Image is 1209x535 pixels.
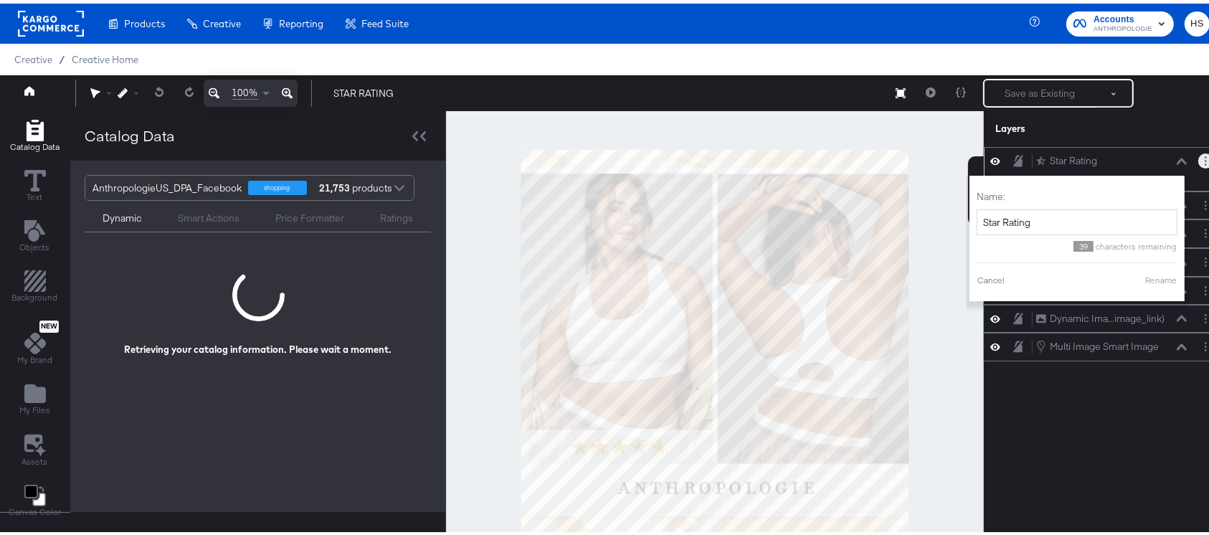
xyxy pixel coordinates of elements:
button: Add Rectangle [1,113,68,153]
strong: 21,753 [318,172,353,197]
div: shopping [248,177,307,191]
span: Canvas Color [9,503,61,514]
button: NewMy Brand [9,314,61,367]
span: New [39,318,59,328]
div: products [318,172,361,197]
button: Assets [14,427,57,468]
div: Dynamic Ima...image_link) [1050,308,1165,322]
span: My Brand [17,351,52,362]
div: Layers [995,118,1142,132]
button: Cancel [977,270,1005,283]
div: Retrieving your catalog information. Please wait a moment. [125,339,392,353]
span: My Files [19,401,50,412]
button: Text [16,163,54,204]
button: Rename [1144,270,1177,283]
button: Add Text [11,213,59,254]
button: Star Rating [1035,150,1098,165]
span: Products [124,14,165,26]
div: Dynamic [103,208,142,222]
button: Add Files [11,377,59,417]
span: 100% [232,82,258,96]
span: 39 [1073,237,1094,248]
div: Ratings [380,208,413,222]
span: Background [12,288,58,300]
span: ANTHROPOLOGIE [1094,20,1152,32]
span: Assets [22,453,48,464]
span: Catalog Data [10,138,60,149]
button: AccountsANTHROPOLOGIE [1066,8,1174,33]
div: Catalog Data [85,122,175,143]
div: Multi Image Smart Image [1050,336,1159,350]
div: Price Formatter [275,208,344,222]
div: Smart Actions [178,208,240,222]
button: Multi Image Smart Image [1035,336,1160,351]
span: Reporting [279,14,323,26]
span: Feed Suite [361,14,409,26]
span: Text [27,188,43,199]
div: Star Rating [1050,151,1097,164]
span: Creative [203,14,241,26]
span: Objects [20,238,50,250]
span: / [52,50,72,62]
div: AnthropologieUS_DPA_Facebook [93,172,242,197]
span: HS [1190,12,1204,29]
span: Accounts [1094,9,1152,24]
span: Creative [14,50,52,62]
div: characters remaining [977,237,1177,248]
button: Add Rectangle [4,264,67,305]
label: Name: [977,186,1177,200]
button: Dynamic Ima...image_link) [1035,308,1165,323]
a: Creative Home [72,50,138,62]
